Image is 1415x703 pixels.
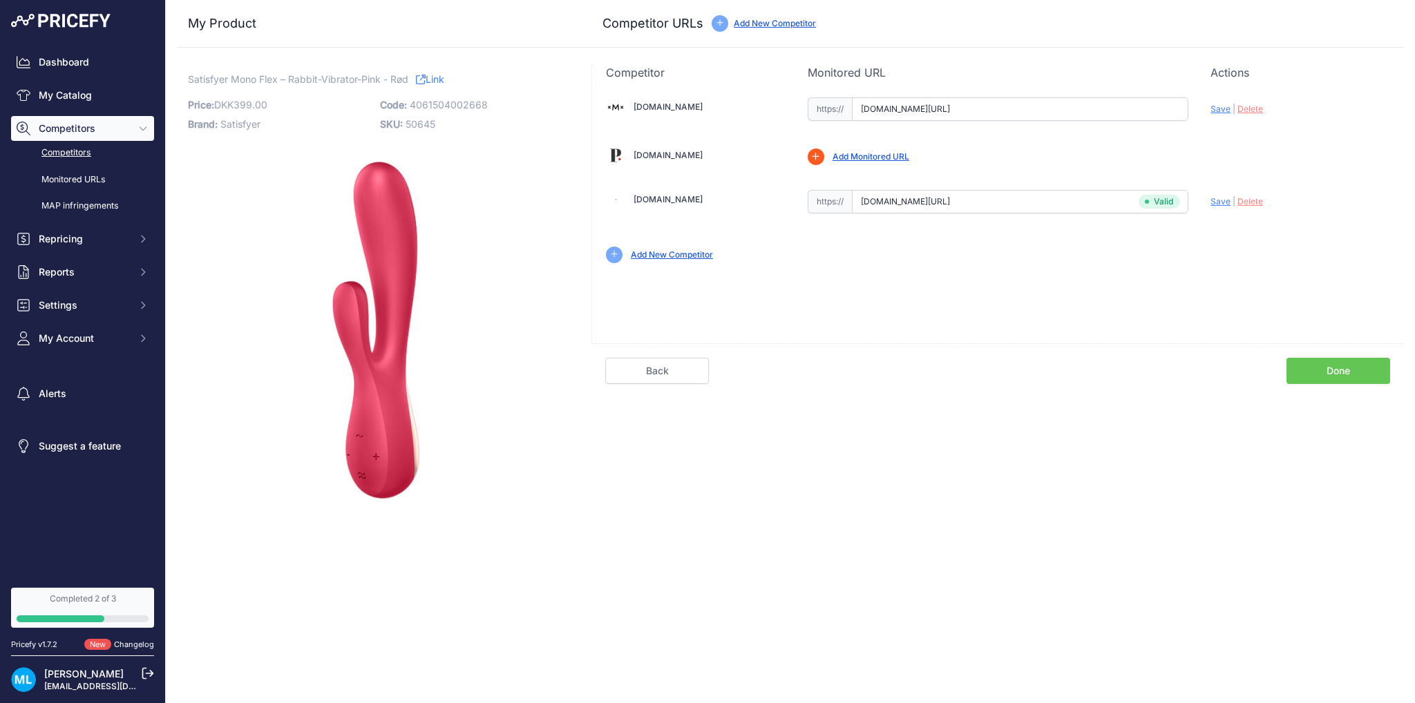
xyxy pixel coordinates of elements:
[11,116,154,141] button: Competitors
[188,70,408,88] span: Satisfyer Mono Flex – Rabbit-Vibrator-Pink - Rød
[1286,358,1390,384] a: Done
[220,118,260,130] span: Satisfyer
[17,593,149,604] div: Completed 2 of 3
[1210,196,1231,206] span: Save
[410,99,488,110] span: 4061504002668
[808,97,852,121] span: https://
[234,99,267,110] span: 399.00
[84,639,111,651] span: New
[634,150,703,160] a: [DOMAIN_NAME]
[406,118,435,130] span: 50645
[631,249,713,260] a: Add New Competitor
[11,326,154,351] button: My Account
[114,639,154,649] a: Changelog
[11,141,154,165] a: Competitors
[602,14,703,33] h3: Competitor URLs
[1237,104,1263,114] span: Delete
[11,194,154,218] a: MAP infringements
[1233,196,1235,206] span: |
[188,99,214,110] span: Price:
[188,95,372,115] p: DKK
[39,331,129,345] span: My Account
[39,232,129,246] span: Repricing
[808,64,1189,81] p: Monitored URL
[188,14,564,33] h3: My Product
[380,99,407,110] span: Code:
[380,118,403,130] span: SKU:
[852,97,1189,121] input: mshop.dk/product
[39,122,129,135] span: Competitors
[833,151,909,162] a: Add Monitored URL
[11,381,154,406] a: Alerts
[44,681,189,691] a: [EMAIL_ADDRESS][DOMAIN_NAME]
[11,168,154,192] a: Monitored URLs
[11,260,154,285] button: Reports
[634,102,703,112] a: [DOMAIN_NAME]
[11,14,111,28] img: Pricefy Logo
[416,70,444,88] a: Link
[11,50,154,571] nav: Sidebar
[39,298,129,312] span: Settings
[188,118,218,130] span: Brand:
[734,18,816,28] a: Add New Competitor
[606,64,786,81] p: Competitor
[634,194,703,204] a: [DOMAIN_NAME]
[44,668,124,680] a: [PERSON_NAME]
[808,190,852,213] span: https://
[39,265,129,279] span: Reports
[11,434,154,459] a: Suggest a feature
[11,50,154,75] a: Dashboard
[11,639,57,651] div: Pricefy v1.7.2
[1210,104,1231,114] span: Save
[11,588,154,628] a: Completed 2 of 3
[11,227,154,251] button: Repricing
[605,358,709,384] a: Back
[1233,104,1235,114] span: |
[1237,196,1263,206] span: Delete
[11,83,154,108] a: My Catalog
[852,190,1189,213] input: sinful.dk/product
[1210,64,1390,81] p: Actions
[11,293,154,318] button: Settings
